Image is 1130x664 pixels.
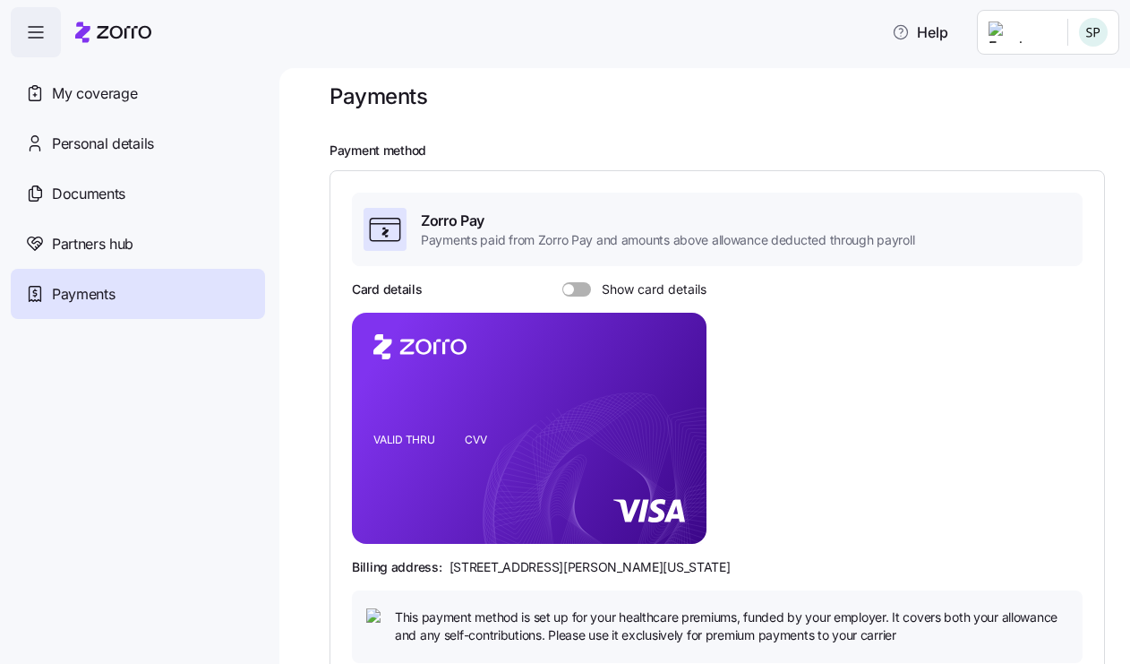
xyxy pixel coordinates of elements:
h1: Payments [330,82,427,110]
span: Payments [52,283,115,306]
span: Billing address: [352,558,442,576]
span: Partners hub [52,233,133,255]
span: Help [892,22,948,43]
a: Partners hub [11,219,265,269]
span: My coverage [52,82,137,105]
h2: Payment method [330,142,1105,160]
img: icon bulb [366,608,388,630]
h3: Card details [352,280,423,298]
a: Documents [11,168,265,219]
span: [STREET_ADDRESS][PERSON_NAME][US_STATE] [449,558,731,576]
tspan: VALID THRU [373,433,435,446]
span: Personal details [52,133,154,155]
a: My coverage [11,68,265,118]
img: Employer logo [989,22,1053,43]
span: This payment method is set up for your healthcare premiums, funded by your employer. It covers bo... [395,608,1068,645]
a: Payments [11,269,265,319]
span: Show card details [591,282,706,297]
tspan: CVV [465,433,487,446]
button: Help [877,14,963,50]
img: b67123c5c00dc45feceacf0cc4fd4cdc [1079,18,1108,47]
span: Documents [52,183,125,205]
a: Personal details [11,118,265,168]
span: Zorro Pay [421,210,914,232]
span: Payments paid from Zorro Pay and amounts above allowance deducted through payroll [421,231,914,249]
